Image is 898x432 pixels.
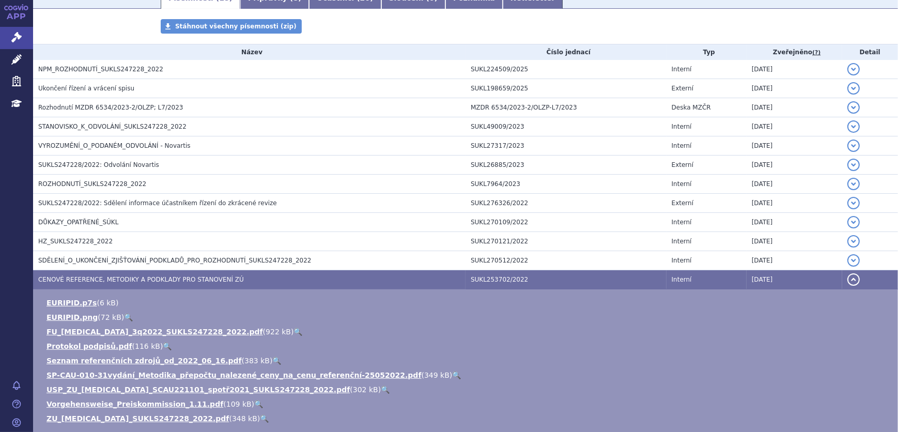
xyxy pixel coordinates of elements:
[466,117,667,136] td: SUKL49009/2023
[47,414,229,423] a: ZU_[MEDICAL_DATA]_SUKLS247228_2022.pdf
[672,85,693,92] span: Externí
[747,156,842,175] td: [DATE]
[847,178,860,190] button: detail
[100,299,116,307] span: 6 kB
[47,400,223,408] a: Vorgehensweise_Preiskommission_1.11.pdf
[672,276,692,283] span: Interní
[38,85,134,92] span: Ukončení řízení a vrácení spisu
[672,180,692,188] span: Interní
[847,273,860,286] button: detail
[47,399,888,409] li: ( )
[747,98,842,117] td: [DATE]
[452,371,461,379] a: 🔍
[466,79,667,98] td: SUKL198659/2025
[466,251,667,270] td: SUKL270512/2022
[847,197,860,209] button: detail
[101,313,121,321] span: 72 kB
[672,66,692,73] span: Interní
[47,299,97,307] a: EURIPID.p7s
[466,175,667,194] td: SUKL7964/2023
[747,60,842,79] td: [DATE]
[466,232,667,251] td: SUKL270121/2022
[244,357,270,365] span: 383 kB
[672,161,693,168] span: Externí
[847,82,860,95] button: detail
[47,328,263,336] a: FU_[MEDICAL_DATA]_3q2022_SUKLS247228_2022.pdf
[47,313,98,321] a: EURIPID.png
[466,194,667,213] td: SUKL276326/2022
[47,327,888,337] li: ( )
[747,232,842,251] td: [DATE]
[466,136,667,156] td: SUKL27317/2023
[812,49,820,56] abbr: (?)
[38,161,159,168] span: SUKLS247228/2022: Odvolání Novartis
[47,371,422,379] a: SP-CAU-010-31vydání_Metodika_přepočtu_nalezené_ceny_na_cenu_referenční-25052022.pdf
[466,156,667,175] td: SUKL26885/2023
[466,270,667,289] td: SUKL253702/2022
[47,413,888,424] li: ( )
[47,312,888,322] li: ( )
[672,199,693,207] span: Externí
[466,98,667,117] td: MZDR 6534/2023-2/OLZP-L7/2023
[226,400,252,408] span: 109 kB
[672,257,692,264] span: Interní
[124,313,133,321] a: 🔍
[266,328,291,336] span: 922 kB
[47,384,888,395] li: ( )
[672,219,692,226] span: Interní
[847,120,860,133] button: detail
[47,357,242,365] a: Seznam referenčních zdrojů_od_2022_06_16.pdf
[161,19,302,34] a: Stáhnout všechny písemnosti (zip)
[47,341,888,351] li: ( )
[747,79,842,98] td: [DATE]
[38,180,146,188] span: ROZHODNUTÍ_SUKLS247228_2022
[47,342,132,350] a: Protokol podpisů.pdf
[424,371,450,379] span: 349 kB
[38,238,113,245] span: HZ_SUKLS247228_2022
[672,142,692,149] span: Interní
[353,385,378,394] span: 302 kB
[38,199,277,207] span: SUKLS247228/2022: Sdělení informace účastníkem řízení do zkrácené revize
[38,276,244,283] span: CENOVÉ REFERENCE, METODIKY A PODKLADY PRO STANOVENÍ ZÚ
[381,385,390,394] a: 🔍
[293,328,302,336] a: 🔍
[747,194,842,213] td: [DATE]
[672,238,692,245] span: Interní
[38,104,183,111] span: Rozhodnutí MZDR 6534/2023-2/OLZP; L7/2023
[747,251,842,270] td: [DATE]
[33,44,466,60] th: Název
[747,270,842,289] td: [DATE]
[747,175,842,194] td: [DATE]
[667,44,747,60] th: Typ
[260,414,269,423] a: 🔍
[135,342,160,350] span: 116 kB
[747,44,842,60] th: Zveřejněno
[847,140,860,152] button: detail
[847,254,860,267] button: detail
[254,400,263,408] a: 🔍
[466,60,667,79] td: SUKL224509/2025
[847,159,860,171] button: detail
[847,101,860,114] button: detail
[672,104,711,111] span: Deska MZČR
[47,356,888,366] li: ( )
[38,66,163,73] span: NPM_ROZHODNUTÍ_SUKLS247228_2022
[747,136,842,156] td: [DATE]
[272,357,281,365] a: 🔍
[672,123,692,130] span: Interní
[232,414,257,423] span: 348 kB
[38,257,311,264] span: SDĚLENÍ_O_UKONČENÍ_ZJIŠŤOVÁNÍ_PODKLADŮ_PRO_ROZHODNUTÍ_SUKLS247228_2022
[38,123,187,130] span: STANOVISKO_K_ODVOLÁNÍ_SUKLS247228_2022
[847,235,860,248] button: detail
[47,385,350,394] a: USP_ZU_[MEDICAL_DATA]_SCAU221101_spotř2021_SUKLS247228_2022.pdf
[38,142,191,149] span: VYROZUMĚNÍ_O_PODANÉM_ODVOLÁNÍ - Novartis
[47,298,888,308] li: ( )
[747,213,842,232] td: [DATE]
[38,219,118,226] span: DŮKAZY_OPATŘENÉ_SÚKL
[175,23,297,30] span: Stáhnout všechny písemnosti (zip)
[163,342,172,350] a: 🔍
[47,370,888,380] li: ( )
[466,213,667,232] td: SUKL270109/2022
[847,216,860,228] button: detail
[747,117,842,136] td: [DATE]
